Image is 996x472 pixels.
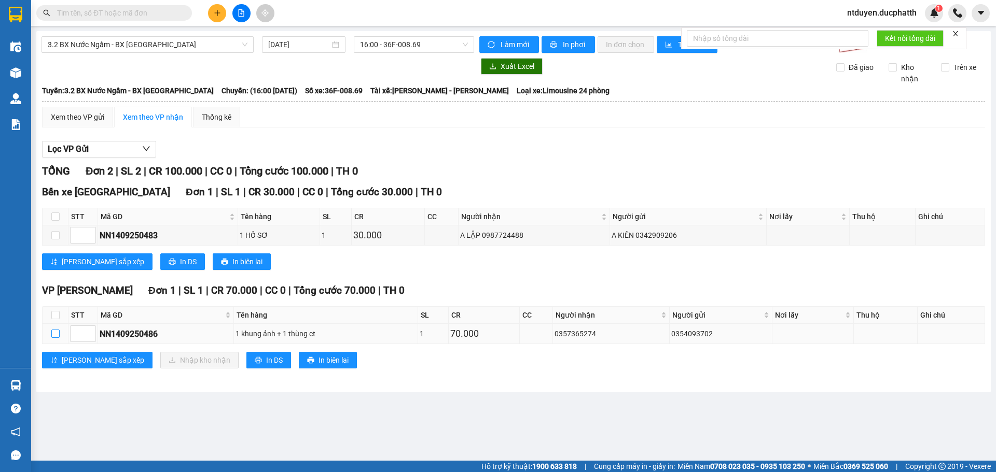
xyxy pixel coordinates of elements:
input: Nhập số tổng đài [687,30,868,47]
span: sort-ascending [50,356,58,365]
span: plus [214,9,221,17]
strong: 0708 023 035 - 0935 103 250 [710,462,805,470]
input: Tìm tên, số ĐT hoặc mã đơn [57,7,179,19]
span: sort-ascending [50,258,58,266]
span: TH 0 [383,284,405,296]
div: A KIẾN 0342909206 [612,230,764,241]
span: Hỗ trợ kỹ thuật: [481,461,577,472]
th: Tên hàng [238,208,321,225]
span: printer [255,356,262,365]
span: In biên lai [319,354,349,366]
span: copyright [938,463,946,470]
span: CR 30.000 [248,186,295,198]
span: Người nhận [556,309,659,321]
span: | [116,165,118,177]
span: ⚪️ [808,464,811,468]
th: SL [418,307,449,324]
span: [PERSON_NAME] sắp xếp [62,354,144,366]
span: Làm mới [501,39,531,50]
span: SL 2 [121,165,141,177]
span: Đã giao [845,62,878,73]
span: Người gửi [672,309,762,321]
span: CC 0 [265,284,286,296]
input: 14/09/2025 [268,39,330,50]
div: 0357365274 [555,328,668,339]
button: Kết nối tổng đài [877,30,944,47]
div: Xem theo VP nhận [123,111,183,123]
span: Lọc VP Gửi [48,142,89,155]
span: | [216,186,218,198]
img: warehouse-icon [10,380,21,391]
sup: 1 [935,5,943,12]
span: In DS [266,354,283,366]
button: printerIn biên lai [213,253,271,270]
span: sync [488,41,496,49]
span: Đơn 1 [148,284,176,296]
span: TỔNG [42,165,70,177]
span: 1 [937,5,940,12]
div: 1 khung ảnh + 1 thùng ct [236,328,416,339]
button: In đơn chọn [598,36,654,53]
th: Ghi chú [918,307,985,324]
span: | [331,165,334,177]
button: Lọc VP Gửi [42,141,156,158]
span: Miền Bắc [813,461,888,472]
img: icon-new-feature [930,8,939,18]
span: Mã GD [101,211,227,222]
div: NN1409250483 [100,229,236,242]
span: aim [261,9,269,17]
div: 70.000 [450,326,518,341]
span: Cung cấp máy in - giấy in: [594,461,675,472]
th: Tên hàng [234,307,418,324]
span: CC 0 [210,165,232,177]
span: Trên xe [949,62,980,73]
td: NN1409250486 [98,324,234,344]
span: SL 1 [221,186,241,198]
span: Tổng cước 70.000 [294,284,376,296]
span: bar-chart [665,41,674,49]
img: warehouse-icon [10,93,21,104]
th: CC [425,208,459,225]
button: plus [208,4,226,22]
span: notification [11,427,21,437]
span: | [144,165,146,177]
span: TH 0 [421,186,442,198]
span: question-circle [11,404,21,413]
span: 16:00 - 36F-008.69 [360,37,468,52]
div: Thống kê [202,111,231,123]
div: Xem theo VP gửi [51,111,104,123]
div: 1 [420,328,447,339]
span: In phơi [563,39,587,50]
span: | [297,186,300,198]
span: Đơn 1 [186,186,213,198]
span: VP [PERSON_NAME] [42,284,133,296]
span: | [234,165,237,177]
span: Nơi lấy [769,211,839,222]
span: CR 70.000 [211,284,257,296]
div: 1 HỒ SƠ [240,230,319,241]
span: Loại xe: Limousine 24 phòng [517,85,610,96]
span: TH 0 [336,165,358,177]
span: | [205,165,208,177]
img: logo-vxr [9,7,22,22]
img: warehouse-icon [10,67,21,78]
span: Bến xe [GEOGRAPHIC_DATA] [42,186,170,198]
span: Xuất Excel [501,61,534,72]
div: 0354093702 [671,328,770,339]
button: downloadXuất Excel [481,58,543,75]
div: NN1409250486 [100,327,232,340]
button: printerIn DS [160,253,205,270]
b: Tuyến: 3.2 BX Nước Ngầm - BX [GEOGRAPHIC_DATA] [42,87,214,95]
button: bar-chartThống kê [657,36,717,53]
span: | [378,284,381,296]
span: message [11,450,21,460]
span: printer [307,356,314,365]
span: Tổng cước 100.000 [240,165,328,177]
th: Thu hộ [854,307,918,324]
span: | [260,284,262,296]
span: Số xe: 36F-008.69 [305,85,363,96]
strong: 1900 633 818 [532,462,577,470]
span: Người nhận [461,211,599,222]
button: printerIn DS [246,352,291,368]
span: | [326,186,328,198]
